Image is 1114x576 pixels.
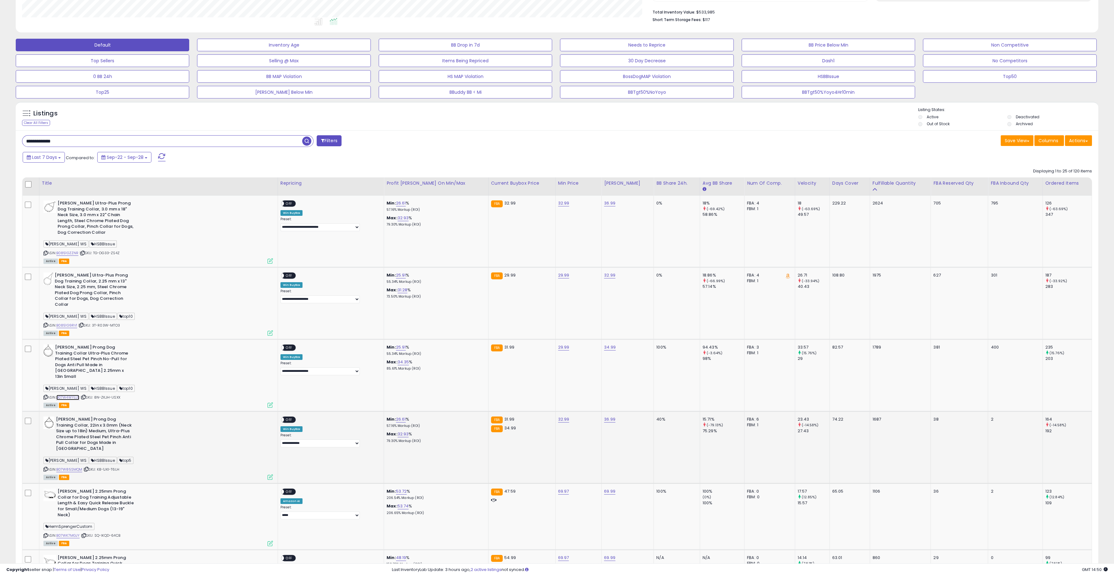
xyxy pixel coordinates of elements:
[284,417,294,422] span: OFF
[43,457,89,464] span: [PERSON_NAME] WS
[55,272,131,309] b: [PERSON_NAME] Ultra-Plus Prong Dog Training Collar, 2.25 mm x 13" Neck Size, 2.25 mm, Steel Chrom...
[747,206,790,212] div: FBM: 1
[656,272,695,278] div: 0%
[747,417,790,422] div: FBA: 6
[59,259,70,264] span: FBA
[43,541,58,546] span: All listings currently available for purchase on Amazon
[707,278,725,283] small: (-66.99%)
[43,259,58,264] span: All listings currently available for purchase on Amazon
[43,385,89,392] span: [PERSON_NAME] WS
[1045,272,1092,278] div: 187
[280,217,379,231] div: Preset:
[798,180,827,187] div: Velocity
[798,272,829,278] div: 26.71
[491,489,503,495] small: FBA
[798,284,829,289] div: 40.43
[604,488,615,495] a: 69.99
[832,180,867,187] div: Days Cover
[81,533,120,538] span: | SKU: SQ-IKQD-64CB
[23,152,65,163] button: Last 7 Days
[33,109,58,118] h5: Listings
[560,70,733,83] button: BossDogMAP Violation
[491,417,503,423] small: FBA
[991,200,1038,206] div: 795
[387,352,483,356] p: 55.34% Markup (ROI)
[396,200,406,206] a: 26.61
[1065,135,1092,146] button: Actions
[284,489,294,495] span: OFF
[707,350,722,355] small: (-3.64%)
[387,366,483,371] p: 85.61% Markup (ROI)
[504,425,516,431] span: 34.99
[16,70,189,83] button: 0 BB 24h
[703,284,744,289] div: 57.14%
[43,489,56,501] img: 41bindA+p+L._SL40_.jpg
[747,350,790,356] div: FBM: 1
[798,417,829,422] div: 23.43
[604,180,651,187] div: [PERSON_NAME]
[284,273,294,278] span: OFF
[742,54,915,67] button: Dash1
[491,425,503,432] small: FBA
[398,503,409,509] a: 53.74
[656,344,695,350] div: 100%
[747,422,790,428] div: FBM: 1
[197,70,370,83] button: BB MAP Violation
[747,344,790,350] div: FBA: 3
[703,200,744,206] div: 18%
[707,422,723,428] small: (-79.13%)
[558,416,569,422] a: 32.99
[923,39,1096,51] button: Non Competitive
[747,494,790,500] div: FBM: 0
[604,344,616,350] a: 34.99
[798,212,829,217] div: 49.57
[1049,278,1067,283] small: (-33.92%)
[927,121,950,126] label: Out of Stock
[56,323,77,328] a: B0851G9RV1
[43,475,58,480] span: All listings currently available for purchase on Amazon
[43,523,94,530] span: HermSprengerCustom
[43,489,273,545] div: ASIN:
[56,533,80,538] a: B07WK7MGJY
[280,289,379,303] div: Preset:
[558,180,599,187] div: Min Price
[1045,500,1092,506] div: 109
[491,200,503,207] small: FBA
[798,356,829,361] div: 29
[387,200,396,206] b: Min:
[317,135,341,146] button: Filters
[918,107,1098,113] p: Listing States:
[197,39,370,51] button: Inventory Age
[832,272,865,278] div: 108.80
[927,114,938,120] label: Active
[471,567,501,573] a: 2 active listings
[387,417,483,428] div: %
[398,431,409,437] a: 32.93
[653,8,1087,15] li: $533,985
[280,426,303,432] div: Win BuyBox
[604,416,615,422] a: 36.99
[280,498,303,504] div: Amazon AI
[97,152,151,163] button: Sep-22 - Sep-28
[1045,200,1092,206] div: 126
[747,555,790,561] div: FBA: 0
[387,215,398,221] b: Max:
[280,210,303,216] div: Win BuyBox
[43,417,54,429] img: 41Ye3HppBHL._SL40_.jpg
[560,86,733,98] button: BBTgt50%NoYoyo
[66,155,95,161] span: Compared to:
[703,417,744,422] div: 15.71%
[284,201,294,206] span: OFF
[89,313,117,320] span: HSBBIssue
[59,541,70,546] span: FBA
[54,567,81,573] a: Terms of Use
[379,39,552,51] button: BB Drop in 7d
[32,154,57,160] span: Last 7 Days
[703,500,744,506] div: 100%
[43,200,56,213] img: 41GfC6yEddL._SL40_.jpg
[387,359,483,371] div: %
[387,272,396,278] b: Min:
[1045,417,1092,422] div: 164
[22,120,50,126] div: Clear All Filters
[387,200,483,212] div: %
